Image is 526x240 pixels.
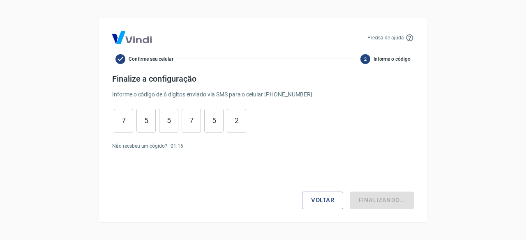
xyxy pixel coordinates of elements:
[364,56,367,62] text: 2
[112,74,414,84] h4: Finalize a configuração
[302,192,343,209] button: Voltar
[374,55,411,63] span: Informe o código
[367,34,404,41] p: Precisa de ajuda
[112,31,152,44] img: Logo Vind
[129,55,173,63] span: Confirme seu celular
[171,142,183,150] p: 01 : 16
[112,90,414,99] p: Informe o código de 6 dígitos enviado via SMS para o celular [PHONE_NUMBER] .
[112,142,167,150] p: Não recebeu um cógido?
